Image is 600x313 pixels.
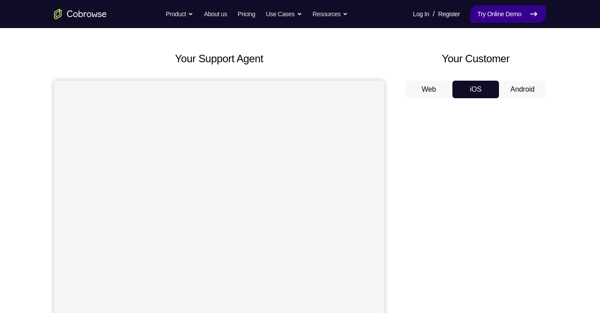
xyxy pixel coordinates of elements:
span: / [433,9,434,19]
button: Resources [313,5,348,23]
button: Product [166,5,194,23]
a: Pricing [238,5,255,23]
a: Log In [413,5,429,23]
a: Go to the home page [54,9,107,19]
a: Register [438,5,460,23]
button: Web [405,81,452,98]
button: Use Cases [266,5,302,23]
button: iOS [452,81,499,98]
h2: Your Customer [405,51,546,67]
h2: Your Support Agent [54,51,384,67]
a: Try Online Demo [470,5,546,23]
a: About us [204,5,227,23]
button: Android [499,81,546,98]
